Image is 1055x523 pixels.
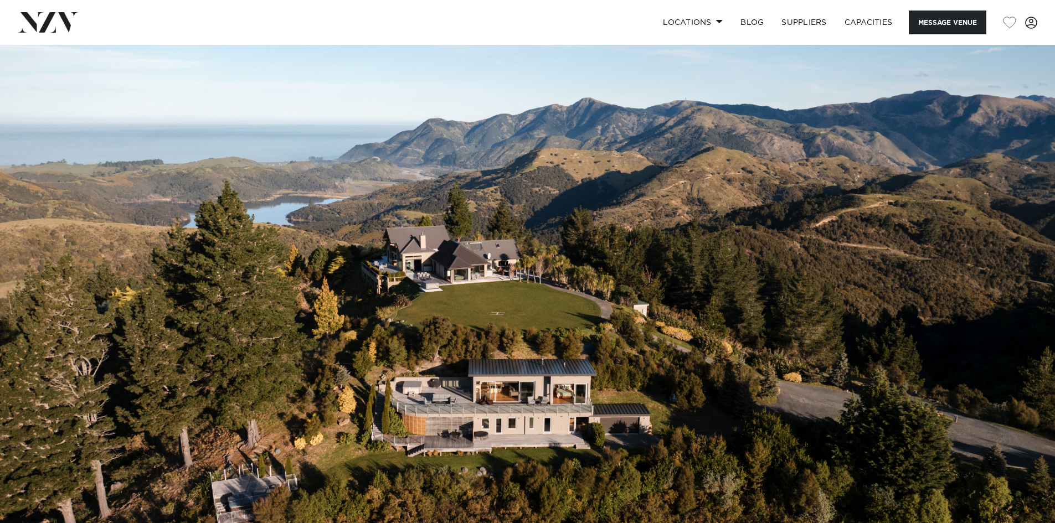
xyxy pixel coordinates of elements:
img: nzv-logo.png [18,12,78,32]
a: BLOG [732,11,773,34]
a: SUPPLIERS [773,11,835,34]
a: Capacities [836,11,902,34]
a: Locations [654,11,732,34]
button: Message Venue [909,11,986,34]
